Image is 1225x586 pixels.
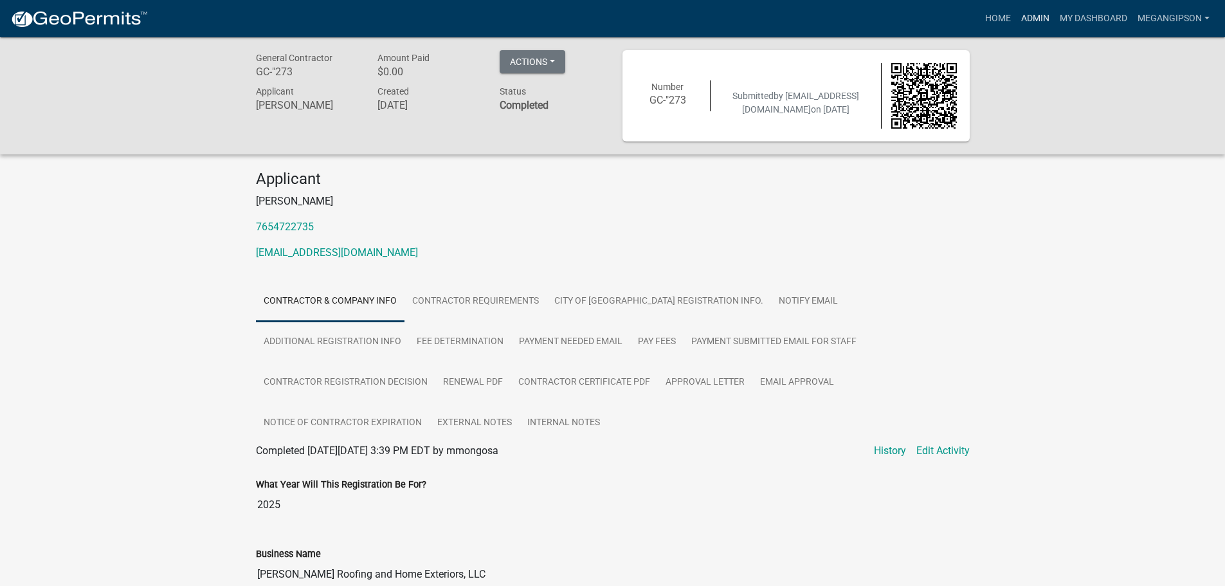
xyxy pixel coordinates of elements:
[256,481,426,490] label: What Year Will This Registration Be For?
[256,194,970,209] p: [PERSON_NAME]
[256,281,404,322] a: Contractor & Company Info
[874,443,906,459] a: History
[732,91,859,114] span: Submitted on [DATE]
[409,322,511,363] a: Fee Determination
[658,362,752,403] a: Approval Letter
[547,281,771,322] a: City of [GEOGRAPHIC_DATA] Registration Info.
[435,362,511,403] a: Renewal PDF
[500,86,526,96] span: Status
[771,281,846,322] a: Notify Email
[1055,6,1132,31] a: My Dashboard
[635,94,701,106] h6: GC-"273
[742,91,859,114] span: by [EMAIL_ADDRESS][DOMAIN_NAME]
[256,170,970,188] h4: Applicant
[511,322,630,363] a: Payment Needed Email
[916,443,970,459] a: Edit Activity
[651,82,684,92] span: Number
[752,362,842,403] a: Email Approval
[256,362,435,403] a: Contractor Registration Decision
[377,66,480,78] h6: $0.00
[520,403,608,444] a: Internal Notes
[377,86,409,96] span: Created
[377,53,430,63] span: Amount Paid
[256,86,294,96] span: Applicant
[256,221,314,233] a: 7654722735
[377,99,480,111] h6: [DATE]
[500,50,565,73] button: Actions
[256,66,359,78] h6: GC-"273
[256,444,498,457] span: Completed [DATE][DATE] 3:39 PM EDT by mmongosa
[511,362,658,403] a: Contractor Certificate PDF
[256,403,430,444] a: Notice of Contractor Expiration
[256,322,409,363] a: Additional Registration Info
[500,99,549,111] strong: Completed
[684,322,864,363] a: Payment Submitted Email for Staff
[430,403,520,444] a: External Notes
[980,6,1016,31] a: Home
[1016,6,1055,31] a: Admin
[404,281,547,322] a: Contractor Requirements
[256,99,359,111] h6: [PERSON_NAME]
[1132,6,1215,31] a: megangipson
[256,246,418,259] a: [EMAIL_ADDRESS][DOMAIN_NAME]
[256,550,321,559] label: Business Name
[256,53,332,63] span: General Contractor
[630,322,684,363] a: Pay Fees
[891,63,957,129] img: QR code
